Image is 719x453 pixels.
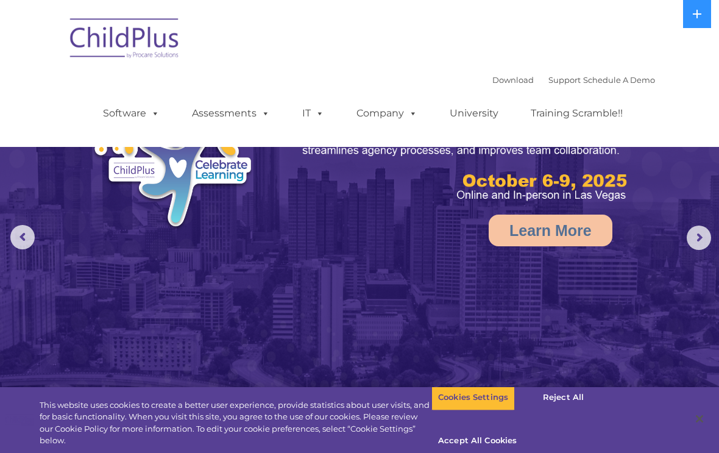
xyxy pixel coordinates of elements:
button: Close [686,405,713,432]
button: Cookies Settings [431,385,515,410]
button: Reject All [525,385,601,410]
font: | [492,75,655,85]
a: Download [492,75,534,85]
a: Support [548,75,581,85]
a: University [437,101,511,126]
img: ChildPlus by Procare Solutions [64,10,186,71]
a: IT [290,101,336,126]
a: Company [344,101,430,126]
a: Assessments [180,101,282,126]
a: Software [91,101,172,126]
a: Learn More [489,215,612,246]
a: Training Scramble!! [519,101,635,126]
div: This website uses cookies to create a better user experience, provide statistics about user visit... [40,399,431,447]
a: Schedule A Demo [583,75,655,85]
